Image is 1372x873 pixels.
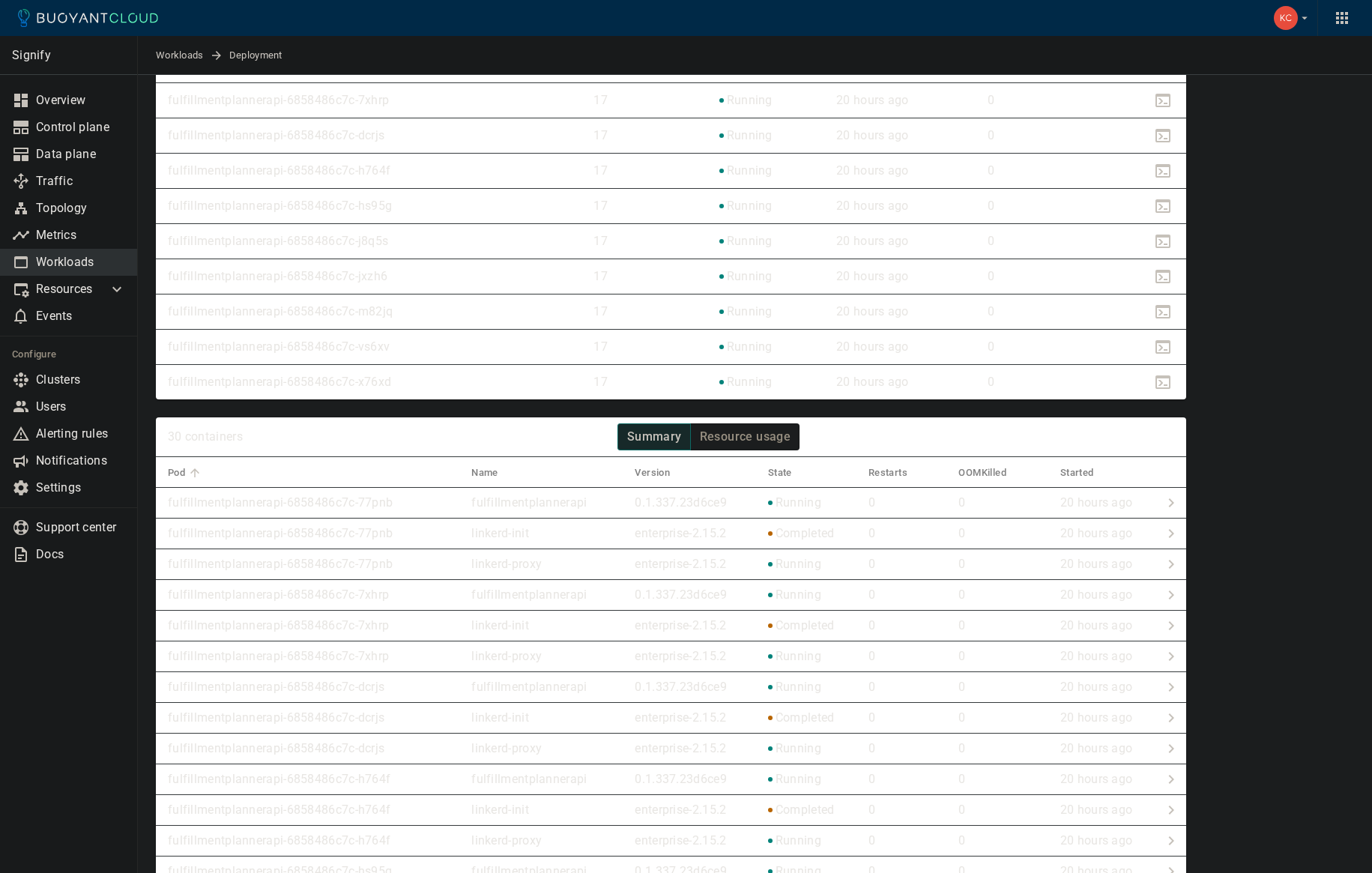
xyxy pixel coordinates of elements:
[1152,305,1174,317] span: kubectl -n fulfillmentplanner describe po/fulfillmentplannerapi-6858486c7c-m82jq
[168,557,459,572] p: fulfillmentplannerapi-6858486c7c-77pnb
[36,453,126,468] p: Notifications
[635,741,726,755] p: enterprise-2.15.2
[868,772,947,787] p: 0
[168,618,459,633] p: fulfillmentplannerapi-6858486c7c-7xhrp
[958,710,1048,725] p: 0
[471,741,623,756] p: linkerd-proxy
[988,339,1102,354] p: 0
[868,741,947,756] p: 0
[36,120,126,135] p: Control plane
[1060,526,1133,540] relative-time: 20 hours ago
[471,710,623,725] p: linkerd-init
[168,128,581,143] p: fulfillmentplannerapi-6858486c7c-dcrjs
[635,833,726,848] p: enterprise-2.15.2
[168,772,459,787] p: fulfillmentplannerapi-6858486c7c-h764f
[168,680,459,695] p: fulfillmentplannerapi-6858486c7c-dcrjs
[958,495,1048,510] p: 0
[776,803,835,818] p: Completed
[958,833,1048,848] p: 0
[1152,94,1174,106] span: kubectl -n fulfillmentplanner describe po/fulfillmentplannerapi-6858486c7c-7xhrp
[1060,618,1133,632] span: Tue, 12 Aug 2025 14:33:08 CDT / Tue, 12 Aug 2025 19:33:08 UTC
[635,557,726,571] p: enterprise-2.15.2
[12,48,125,63] p: Signify
[36,520,126,535] p: Support center
[617,423,691,450] button: Summary
[1060,803,1133,817] span: Tue, 12 Aug 2025 14:32:59 CDT / Tue, 12 Aug 2025 19:32:59 UTC
[776,741,821,756] p: Running
[1060,741,1133,755] span: Tue, 12 Aug 2025 14:33:22 CDT / Tue, 12 Aug 2025 19:33:22 UTC
[471,466,518,480] span: Name
[36,93,126,108] p: Overview
[988,375,1102,390] p: 0
[168,467,185,479] h5: Pod
[168,199,581,214] p: fulfillmentplannerapi-6858486c7c-hs95g
[156,36,210,75] a: Workloads
[868,710,947,725] p: 0
[593,304,707,319] p: 17
[635,710,726,725] p: enterprise-2.15.2
[471,772,623,787] p: fulfillmentplannerapi
[868,649,947,664] p: 0
[168,269,581,284] p: fulfillmentplannerapi-6858486c7c-jxzh6
[958,618,1048,633] p: 0
[727,128,773,143] p: Running
[168,93,581,108] p: fulfillmentplannerapi-6858486c7c-7xhrp
[635,803,726,817] p: enterprise-2.15.2
[727,163,773,178] p: Running
[776,526,835,541] p: Completed
[1060,680,1133,694] relative-time: 20 hours ago
[836,163,909,178] span: Tue, 12 Aug 2025 14:32:58 CDT / Tue, 12 Aug 2025 19:32:58 UTC
[1060,710,1133,725] relative-time: 20 hours ago
[1060,587,1133,602] span: Tue, 12 Aug 2025 14:33:11 CDT / Tue, 12 Aug 2025 19:33:11 UTC
[958,557,1048,572] p: 0
[471,526,623,541] p: linkerd-init
[1152,129,1174,141] span: kubectl -n fulfillmentplanner describe po/fulfillmentplannerapi-6858486c7c-dcrjs
[229,36,300,75] span: Deployment
[988,304,1102,319] p: 0
[36,372,126,387] p: Clusters
[836,339,909,354] span: Tue, 12 Aug 2025 14:32:43 CDT / Tue, 12 Aug 2025 19:32:43 UTC
[1152,164,1174,176] span: kubectl -n fulfillmentplanner describe po/fulfillmentplannerapi-6858486c7c-h764f
[836,128,909,142] relative-time: 20 hours ago
[593,128,707,143] p: 17
[727,234,773,249] p: Running
[836,375,909,389] span: Tue, 12 Aug 2025 14:33:10 CDT / Tue, 12 Aug 2025 19:33:10 UTC
[36,399,126,414] p: Users
[958,772,1048,787] p: 0
[1152,235,1174,247] span: kubectl -n fulfillmentplanner describe po/fulfillmentplannerapi-6858486c7c-j8q5s
[593,163,707,178] p: 17
[635,526,726,540] p: enterprise-2.15.2
[868,680,947,695] p: 0
[727,93,773,108] p: Running
[727,304,773,319] p: Running
[1060,772,1133,786] relative-time: 20 hours ago
[1152,199,1174,211] span: kubectl -n fulfillmentplanner describe po/fulfillmentplannerapi-6858486c7c-hs95g
[868,587,947,602] p: 0
[635,680,727,694] p: 0.1.337.23d6ce9
[958,587,1048,602] p: 0
[958,526,1048,541] p: 0
[593,339,707,354] p: 17
[1060,526,1133,540] span: Tue, 12 Aug 2025 14:32:51 CDT / Tue, 12 Aug 2025 19:32:51 UTC
[958,803,1048,818] p: 0
[1060,649,1133,663] relative-time: 20 hours ago
[836,163,909,178] relative-time: 20 hours ago
[1060,495,1133,510] span: Tue, 12 Aug 2025 14:32:54 CDT / Tue, 12 Aug 2025 19:32:54 UTC
[988,163,1102,178] p: 0
[1152,270,1174,282] span: kubectl -n fulfillmentplanner describe po/fulfillmentplannerapi-6858486c7c-jxzh6
[727,375,773,390] p: Running
[471,495,623,510] p: fulfillmentplannerapi
[988,199,1102,214] p: 0
[776,710,835,725] p: Completed
[593,234,707,249] p: 17
[836,269,909,283] relative-time: 20 hours ago
[36,282,96,297] p: Resources
[593,269,707,284] p: 17
[1060,495,1133,510] relative-time: 20 hours ago
[36,174,126,189] p: Traffic
[635,495,727,510] p: 0.1.337.23d6ce9
[988,93,1102,108] p: 0
[988,128,1102,143] p: 0
[635,466,689,480] span: Version
[958,649,1048,664] p: 0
